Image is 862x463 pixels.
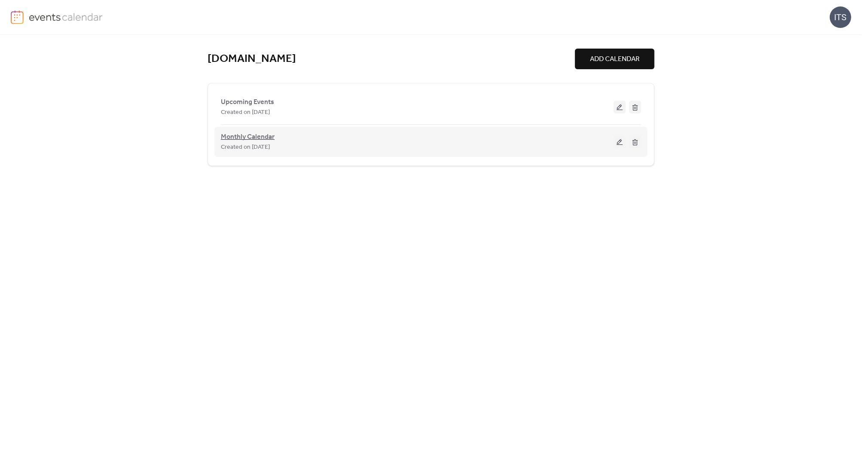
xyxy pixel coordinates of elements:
a: Monthly Calendar [221,135,275,140]
span: Monthly Calendar [221,132,275,142]
span: Upcoming Events [221,97,274,107]
button: ADD CALENDAR [575,49,654,69]
a: [DOMAIN_NAME] [208,52,296,66]
img: logo [11,10,24,24]
span: ADD CALENDAR [590,54,639,64]
a: Upcoming Events [221,100,274,104]
img: logo-type [29,10,103,23]
span: Created on [DATE] [221,107,270,118]
span: Created on [DATE] [221,142,270,153]
div: ITS [830,6,851,28]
